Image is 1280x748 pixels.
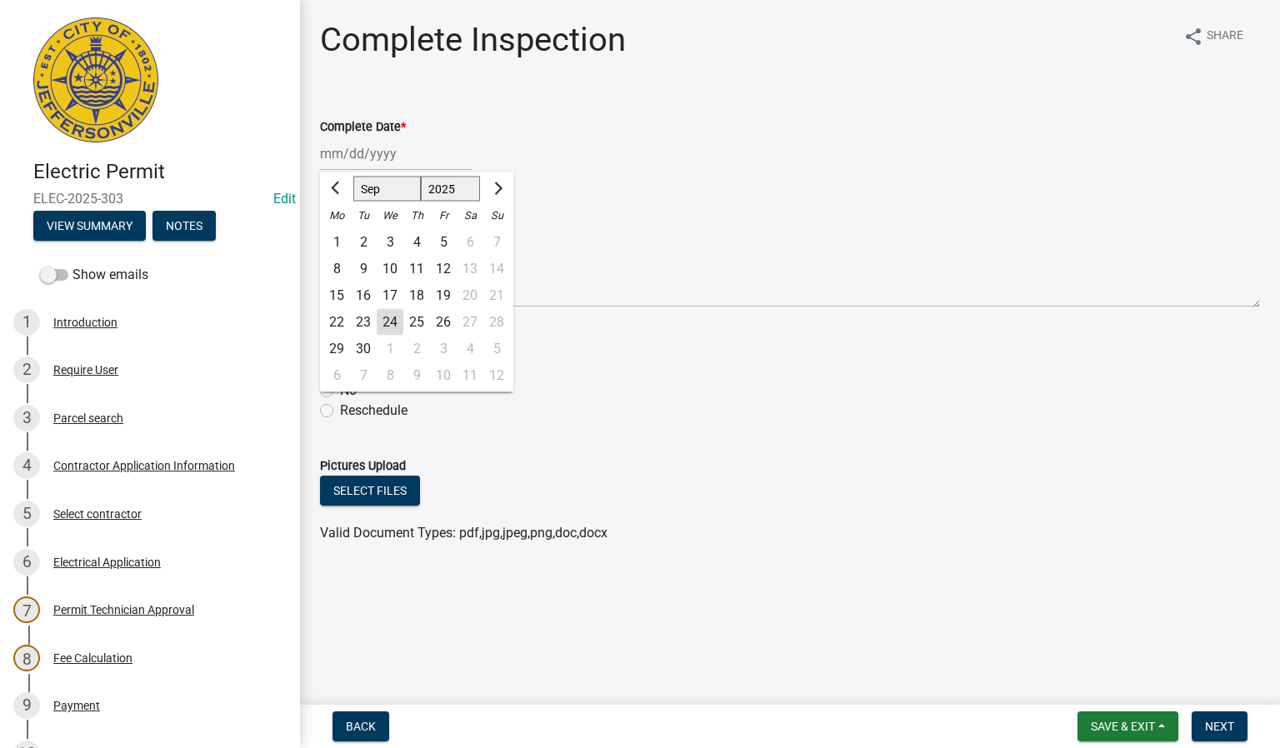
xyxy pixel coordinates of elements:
div: Monday, September 1, 2025 [323,229,350,256]
label: Reschedule [340,401,407,421]
div: Permit Technician Approval [53,604,194,616]
div: 9 [13,692,40,719]
div: Fr [430,202,457,229]
div: Friday, September 26, 2025 [430,309,457,336]
button: Save & Exit [1077,711,1178,741]
div: Friday, October 10, 2025 [430,362,457,389]
div: Tuesday, September 23, 2025 [350,309,377,336]
div: 4 [403,229,430,256]
div: Tuesday, September 2, 2025 [350,229,377,256]
div: 2 [13,357,40,383]
label: Complete Date [320,122,406,133]
span: Valid Document Types: pdf,jpg,jpeg,png,doc,docx [320,525,607,541]
div: 11 [403,256,430,282]
span: Share [1207,27,1243,47]
img: City of Jeffersonville, Indiana [33,17,158,142]
button: shareShare [1170,20,1257,52]
div: 24 [377,309,403,336]
i: share [1183,27,1203,47]
div: 5 [430,229,457,256]
div: Tuesday, October 7, 2025 [350,362,377,389]
div: 15 [323,282,350,309]
span: Next [1205,720,1234,733]
div: 23 [350,309,377,336]
label: Pictures Upload [320,461,406,472]
div: 16 [350,282,377,309]
div: 9 [350,256,377,282]
div: Sa [457,202,483,229]
button: Next month [487,176,507,202]
div: 22 [323,309,350,336]
div: Mo [323,202,350,229]
h4: Electric Permit [33,160,287,184]
div: Parcel search [53,412,123,424]
div: 10 [430,362,457,389]
wm-modal-confirm: Summary [33,220,146,233]
div: Payment [53,700,100,711]
button: Select files [320,476,420,506]
div: 1 [13,309,40,336]
div: Monday, September 29, 2025 [323,336,350,362]
button: Next [1192,711,1247,741]
div: Wednesday, October 8, 2025 [377,362,403,389]
div: 7 [13,596,40,623]
div: Electrical Application [53,556,161,568]
div: 9 [403,362,430,389]
div: Su [483,202,510,229]
select: Select month [353,177,421,202]
div: Introduction [53,317,117,328]
div: Thursday, September 4, 2025 [403,229,430,256]
select: Select year [421,177,481,202]
button: Notes [152,211,216,241]
div: Friday, October 3, 2025 [430,336,457,362]
div: Friday, September 12, 2025 [430,256,457,282]
div: Tu [350,202,377,229]
div: Contractor Application Information [53,460,235,471]
div: 1 [323,229,350,256]
div: 5 [13,501,40,527]
button: Back [332,711,389,741]
wm-modal-confirm: Edit Application Number [273,191,296,207]
div: 4 [13,452,40,479]
div: 29 [323,336,350,362]
div: Th [403,202,430,229]
div: Thursday, September 18, 2025 [403,282,430,309]
div: 26 [430,309,457,336]
div: Thursday, October 9, 2025 [403,362,430,389]
div: 2 [403,336,430,362]
div: 3 [430,336,457,362]
div: 3 [377,229,403,256]
span: Back [346,720,376,733]
button: Previous month [327,176,347,202]
div: Monday, September 8, 2025 [323,256,350,282]
div: We [377,202,403,229]
div: Monday, October 6, 2025 [323,362,350,389]
input: mm/dd/yyyy [320,137,472,171]
div: 18 [403,282,430,309]
div: 1 [377,336,403,362]
div: 17 [377,282,403,309]
div: 6 [323,362,350,389]
div: 7 [350,362,377,389]
div: 6 [13,549,40,576]
div: 30 [350,336,377,362]
div: 8 [13,645,40,671]
div: 25 [403,309,430,336]
div: Fee Calculation [53,652,132,664]
div: Wednesday, September 24, 2025 [377,309,403,336]
div: Thursday, September 11, 2025 [403,256,430,282]
div: 8 [377,362,403,389]
a: Edit [273,191,296,207]
div: Require User [53,364,118,376]
div: Thursday, September 25, 2025 [403,309,430,336]
div: 8 [323,256,350,282]
div: Select contractor [53,508,142,520]
div: Thursday, October 2, 2025 [403,336,430,362]
div: Wednesday, September 3, 2025 [377,229,403,256]
label: Show emails [40,265,148,285]
div: Wednesday, October 1, 2025 [377,336,403,362]
div: Tuesday, September 16, 2025 [350,282,377,309]
div: Wednesday, September 10, 2025 [377,256,403,282]
wm-modal-confirm: Notes [152,220,216,233]
div: Friday, September 19, 2025 [430,282,457,309]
